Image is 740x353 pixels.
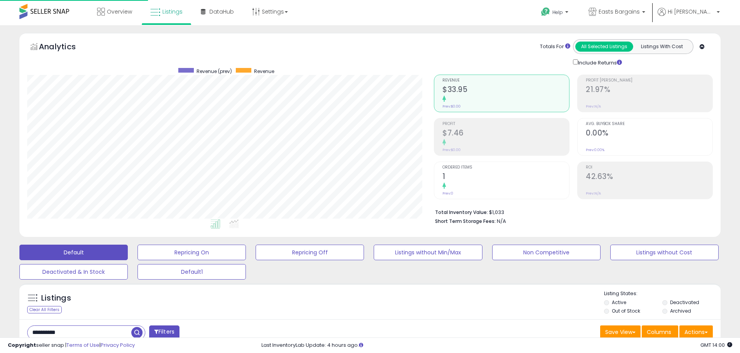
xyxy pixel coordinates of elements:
[642,325,678,339] button: Columns
[610,245,719,260] button: Listings without Cost
[586,148,604,152] small: Prev: 0.00%
[552,9,563,16] span: Help
[19,264,128,280] button: Deactivated & In Stock
[138,245,246,260] button: Repricing On
[435,209,488,216] b: Total Inventory Value:
[586,104,601,109] small: Prev: N/A
[149,325,179,339] button: Filters
[19,245,128,260] button: Default
[604,290,721,297] p: Listing States:
[679,325,713,339] button: Actions
[586,129,712,139] h2: 0.00%
[442,165,569,170] span: Ordered Items
[668,8,714,16] span: Hi [PERSON_NAME]
[8,342,135,349] div: seller snap | |
[586,191,601,196] small: Prev: N/A
[599,8,640,16] span: Easts Bargains
[586,85,712,96] h2: 21.97%
[138,264,246,280] button: Default1
[600,325,641,339] button: Save View
[261,342,732,349] div: Last InventoryLab Update: 4 hours ago.
[435,207,707,216] li: $1,033
[435,218,496,224] b: Short Term Storage Fees:
[540,43,570,50] div: Totals For
[497,217,506,225] span: N/A
[647,328,671,336] span: Columns
[442,104,461,109] small: Prev: $0.00
[586,172,712,183] h2: 42.63%
[670,308,691,314] label: Archived
[442,191,453,196] small: Prev: 0
[658,8,720,25] a: Hi [PERSON_NAME]
[209,8,234,16] span: DataHub
[567,58,631,67] div: Include Returns
[541,7,550,17] i: Get Help
[162,8,183,16] span: Listings
[39,41,91,54] h5: Analytics
[256,245,364,260] button: Repricing Off
[670,299,699,306] label: Deactivated
[442,85,569,96] h2: $33.95
[700,341,732,349] span: 2025-10-12 14:00 GMT
[101,341,135,349] a: Privacy Policy
[586,122,712,126] span: Avg. Buybox Share
[442,148,461,152] small: Prev: $0.00
[442,172,569,183] h2: 1
[8,341,36,349] strong: Copyright
[586,165,712,170] span: ROI
[374,245,482,260] button: Listings without Min/Max
[535,1,576,25] a: Help
[612,299,626,306] label: Active
[633,42,691,52] button: Listings With Cost
[612,308,640,314] label: Out of Stock
[66,341,99,349] a: Terms of Use
[107,8,132,16] span: Overview
[41,293,71,304] h5: Listings
[442,129,569,139] h2: $7.46
[575,42,633,52] button: All Selected Listings
[197,68,232,75] span: Revenue (prev)
[586,78,712,83] span: Profit [PERSON_NAME]
[492,245,601,260] button: Non Competitive
[27,306,62,313] div: Clear All Filters
[442,78,569,83] span: Revenue
[254,68,274,75] span: Revenue
[442,122,569,126] span: Profit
